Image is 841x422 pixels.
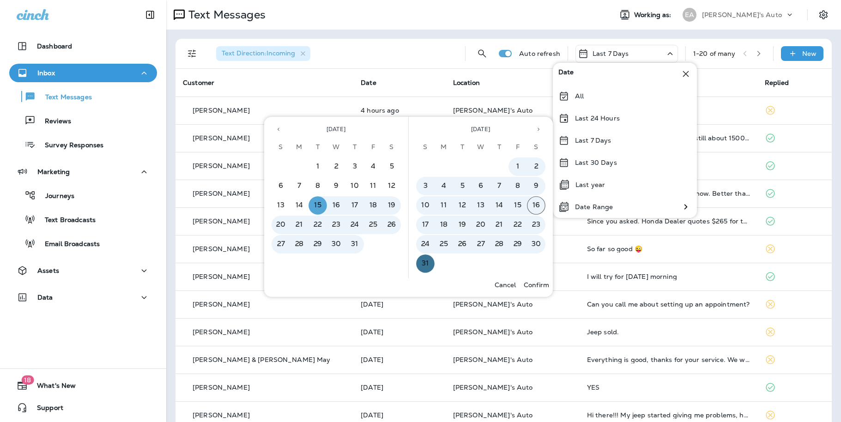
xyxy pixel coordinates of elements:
[528,138,545,157] span: Saturday
[364,177,382,195] button: 11
[327,235,345,253] button: 30
[472,177,490,195] button: 6
[365,138,381,157] span: Friday
[453,196,472,215] button: 12
[416,254,435,273] button: 31
[9,398,157,417] button: Support
[490,235,508,253] button: 28
[346,138,363,157] span: Thursday
[361,356,438,363] p: Aug 13, 2025 10:26 AM
[382,216,401,234] button: 26
[9,288,157,307] button: Data
[272,122,285,136] button: Previous month
[309,196,327,215] button: 15
[453,235,472,253] button: 26
[527,216,545,234] button: 23
[472,138,489,157] span: Wednesday
[327,157,345,176] button: 2
[222,49,295,57] span: Text Direction : Incoming
[416,196,435,215] button: 10
[435,177,453,195] button: 4
[527,235,545,253] button: 30
[575,203,613,211] p: Date Range
[361,107,438,114] p: Aug 16, 2025 10:23 AM
[453,411,533,419] span: [PERSON_NAME]'s Auto
[382,196,401,215] button: 19
[683,8,696,22] div: EA
[309,235,327,253] button: 29
[345,196,364,215] button: 17
[9,111,157,130] button: Reviews
[28,382,76,393] span: What's New
[327,196,345,215] button: 16
[524,281,549,289] p: Confirm
[532,122,545,136] button: Next month
[185,8,266,22] p: Text Messages
[417,138,434,157] span: Sunday
[345,235,364,253] button: 31
[453,300,533,308] span: [PERSON_NAME]'s Auto
[272,216,290,234] button: 20
[454,138,471,157] span: Tuesday
[472,235,490,253] button: 27
[453,177,472,195] button: 5
[436,138,452,157] span: Monday
[309,138,326,157] span: Tuesday
[453,356,533,364] span: [PERSON_NAME]'s Auto
[520,278,553,291] button: Confirm
[37,168,70,175] p: Marketing
[453,328,533,336] span: [PERSON_NAME]'s Auto
[587,217,750,225] div: Since you asked. Honda Dealer quotes $265 for tranny service and we thought dealer prices were in...
[36,240,100,249] p: Email Broadcasts
[435,196,453,215] button: 11
[587,384,750,391] div: YES
[575,137,611,144] p: Last 7 Days
[361,328,438,336] p: Aug 13, 2025 10:58 AM
[587,356,750,363] div: Everything is good, thanks for your service. We will keep you in mind if we need more work done. ...
[634,11,673,19] span: Working as:
[587,328,750,336] div: Jeep sold.
[216,46,310,61] div: Text Direction:Incoming
[193,411,250,419] p: [PERSON_NAME]
[272,235,290,253] button: 27
[587,245,750,253] div: So far so good 😜
[327,126,345,133] span: [DATE]
[527,196,545,215] button: 16
[37,69,55,77] p: Inbox
[364,216,382,234] button: 25
[291,138,308,157] span: Monday
[587,411,750,419] div: Hi there!!! My jeep started giving me problems, had a mobile tech do a diagnostic. There's issue ...
[382,157,401,176] button: 5
[575,92,584,100] p: All
[508,177,527,195] button: 8
[345,216,364,234] button: 24
[508,216,527,234] button: 22
[272,138,289,157] span: Sunday
[309,216,327,234] button: 22
[36,141,103,150] p: Survey Responses
[361,301,438,308] p: Aug 14, 2025 07:15 AM
[290,216,309,234] button: 21
[193,162,250,169] p: [PERSON_NAME]
[327,177,345,195] button: 9
[272,196,290,215] button: 13
[309,157,327,176] button: 1
[290,196,309,215] button: 14
[290,235,309,253] button: 28
[345,177,364,195] button: 10
[587,301,750,308] div: Can you call me about setting up an appointment?
[558,68,574,79] span: Date
[473,44,491,63] button: Search Messages
[383,138,400,157] span: Saturday
[37,42,72,50] p: Dashboard
[382,177,401,195] button: 12
[508,196,527,215] button: 15
[702,11,782,18] p: [PERSON_NAME]'s Auto
[272,177,290,195] button: 6
[193,301,250,308] p: [PERSON_NAME]
[587,273,750,280] div: I will try for tomorrow morning
[21,375,34,385] span: 18
[527,177,545,195] button: 9
[183,78,214,87] span: Customer
[9,87,157,106] button: Text Messages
